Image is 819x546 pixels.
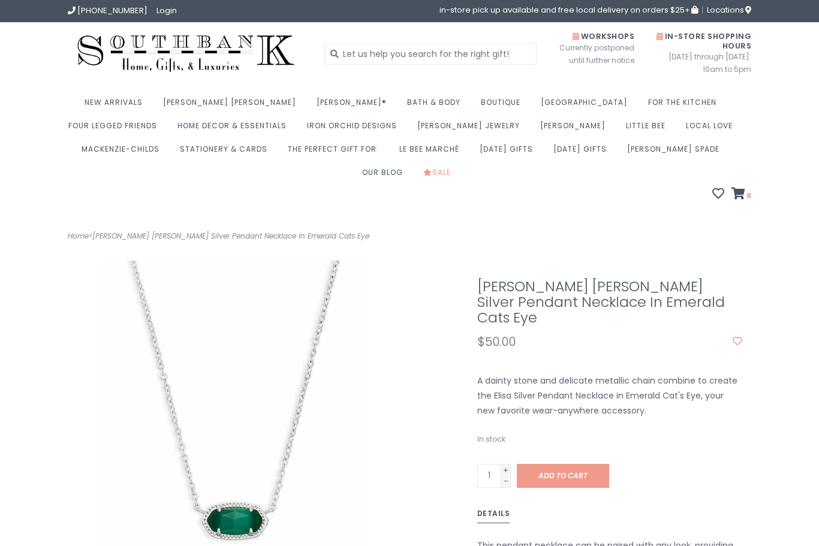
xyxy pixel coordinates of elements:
a: Sale [423,164,457,188]
a: Login [156,5,177,16]
span: [PHONE_NUMBER] [77,5,147,16]
span: $50.00 [477,333,516,350]
a: [PHONE_NUMBER] [68,5,147,16]
a: Local Love [686,117,739,141]
div: > [59,230,409,243]
a: New Arrivals [85,94,149,117]
span: Workshops [573,31,634,41]
a: Stationery & Cards [180,141,273,164]
span: In-Store Shopping Hours [657,31,751,51]
a: [PERSON_NAME] Jewelry [417,117,526,141]
a: [PERSON_NAME] Spade [627,141,725,164]
a: The perfect gift for: [288,141,385,164]
a: [DATE] Gifts [553,141,613,164]
a: [DATE] Gifts [480,141,539,164]
a: [PERSON_NAME] [540,117,612,141]
a: Add to wishlist [733,336,742,348]
span: Locations [707,4,751,16]
span: in-store pick up available and free local delivery on orders $25+ [439,6,698,14]
span: 0 [745,191,751,200]
a: 0 [731,189,751,201]
input: Let us help you search for the right gift! [324,43,537,65]
a: Four Legged Friends [68,117,163,141]
div: A dainty stone and delicate metallic chain combine to create the Elisa Silver Pendant Necklace in... [468,373,752,419]
a: Little Bee [626,117,672,141]
a: Iron Orchid Designs [307,117,403,141]
a: For the Kitchen [648,94,722,117]
a: Add to cart [517,464,609,488]
a: [GEOGRAPHIC_DATA] [541,94,634,117]
span: Add to cart [538,470,588,481]
a: Home [68,231,89,241]
a: Bath & Body [407,94,466,117]
a: Home Decor & Essentials [177,117,293,141]
a: Details [477,507,510,524]
img: Southbank Gift Company -- Home, Gifts, and Luxuries [68,31,304,76]
a: Our Blog [362,164,409,188]
span: In stock [477,434,505,444]
a: MacKenzie-Childs [82,141,165,164]
a: + [501,464,511,475]
h1: [PERSON_NAME] [PERSON_NAME] Silver Pendant Necklace In Emerald Cats Eye [477,279,743,325]
a: Le Bee Marché [399,141,465,164]
a: - [501,475,511,486]
span: Currently postponed until further notice [544,41,634,67]
a: Locations [702,6,751,14]
a: [PERSON_NAME]® [317,94,393,117]
span: [DATE] through [DATE]: 10am to 5pm [652,50,751,76]
a: Boutique [481,94,526,117]
a: [PERSON_NAME] [PERSON_NAME] Silver Pendant Necklace In Emerald Cats Eye [92,231,369,241]
a: [PERSON_NAME] [PERSON_NAME] [163,94,302,117]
